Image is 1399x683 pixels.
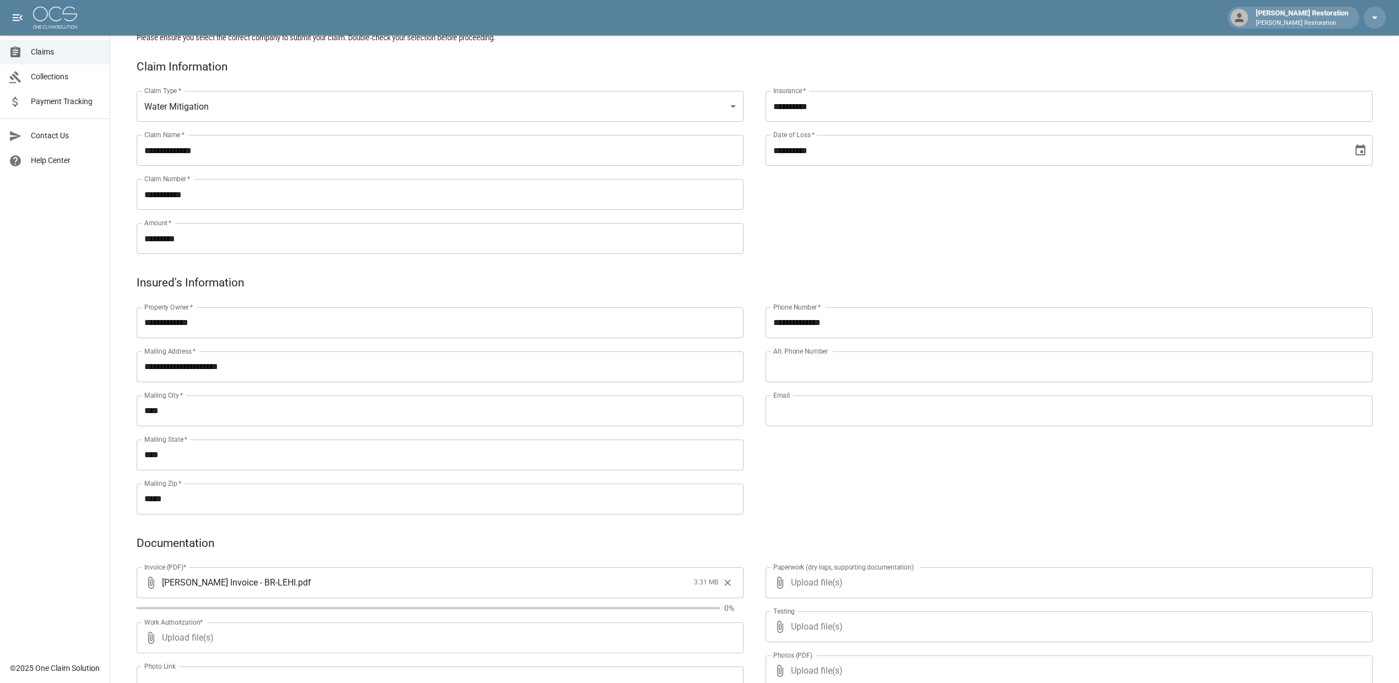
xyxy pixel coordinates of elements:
[137,33,1373,42] h5: Please ensure you select the correct company to submit your claim. Double-check your selection be...
[694,577,718,588] span: 3.31 MB
[31,130,101,142] span: Contact Us
[144,662,176,671] label: Photo Link
[791,567,1343,598] span: Upload file(s)
[719,574,736,591] button: Clear
[791,611,1343,642] span: Upload file(s)
[144,130,185,139] label: Claim Name
[144,174,190,183] label: Claim Number
[144,391,183,400] label: Mailing City
[31,155,101,166] span: Help Center
[10,663,100,674] div: © 2025 One Claim Solution
[31,71,101,83] span: Collections
[31,46,101,58] span: Claims
[31,96,101,107] span: Payment Tracking
[773,130,815,139] label: Date of Loss
[773,86,806,95] label: Insurance
[773,302,821,312] label: Phone Number
[144,617,203,627] label: Work Authorization*
[33,7,77,29] img: ocs-logo-white-transparent.png
[144,86,181,95] label: Claim Type
[162,622,714,653] span: Upload file(s)
[773,606,795,616] label: Testing
[773,562,914,572] label: Paperwork (dry logs, supporting documentation)
[7,7,29,29] button: open drawer
[773,346,828,356] label: Alt. Phone Number
[1349,139,1371,161] button: Choose date, selected date is Sep 7, 2025
[724,603,744,614] p: 0%
[144,218,172,227] label: Amount
[296,576,311,589] span: . pdf
[144,302,193,312] label: Property Owner
[137,91,744,122] div: Water Mitigation
[144,435,187,444] label: Mailing State
[144,562,187,572] label: Invoice (PDF)*
[1256,19,1348,28] p: [PERSON_NAME] Restoration
[773,651,812,660] label: Photos (PDF)
[162,576,296,589] span: [PERSON_NAME] Invoice - BR-LEHI
[1251,8,1353,28] div: [PERSON_NAME] Restoration
[773,391,790,400] label: Email
[144,479,182,488] label: Mailing Zip
[144,346,196,356] label: Mailing Address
